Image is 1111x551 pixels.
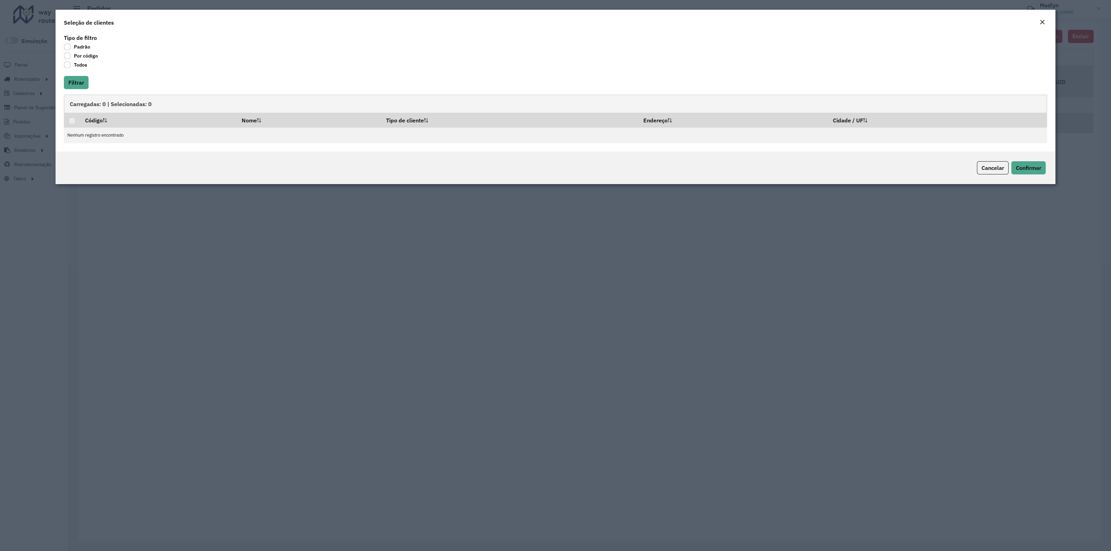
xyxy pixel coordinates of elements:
h4: Seleção de clientes [64,18,114,27]
label: Por código [64,52,98,59]
label: Tipo de filtro [64,34,97,42]
span: Confirmar [1016,164,1041,171]
label: Todos [64,61,87,68]
div: Carregadas: 0 | Selecionadas: 0 [64,95,1047,113]
th: Cidade / UF [828,113,1047,127]
button: Confirmar [1011,161,1046,174]
button: Close [1037,18,1047,27]
td: Nenhum registro encontrado [64,128,1047,143]
button: Filtrar [64,76,89,89]
em: Fechar [1039,19,1045,25]
th: Código [80,113,237,127]
button: Cancelar [977,161,1009,174]
span: Cancelar [981,164,1004,171]
th: Endereço [638,113,828,127]
th: Nome [237,113,381,127]
label: Padrão [64,43,90,50]
th: Tipo de cliente [382,113,638,127]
